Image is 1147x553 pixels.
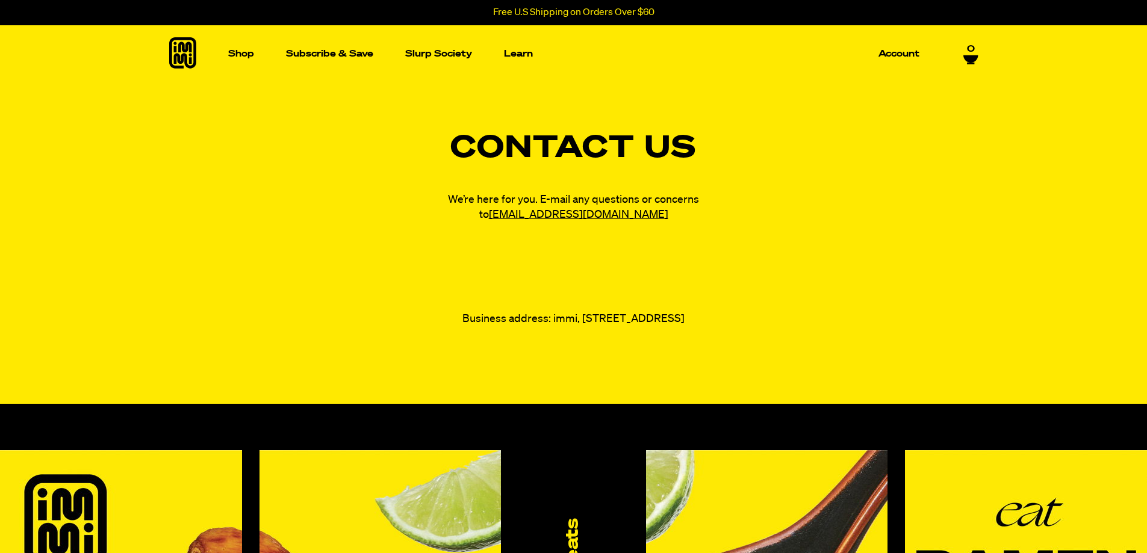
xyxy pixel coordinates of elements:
[963,40,978,61] a: 0
[169,134,978,164] h1: Contact Us
[489,209,668,220] a: [EMAIL_ADDRESS][DOMAIN_NAME]
[493,7,654,18] p: Free U.S Shipping on Orders Over $60
[281,45,378,63] a: Subscribe & Save
[400,45,477,63] a: Slurp Society
[878,49,919,58] p: Account
[504,49,533,58] p: Learn
[223,25,924,82] nav: Main navigation
[286,49,373,58] p: Subscribe & Save
[223,25,259,82] a: Shop
[228,49,254,58] p: Shop
[967,40,975,51] span: 0
[405,49,472,58] p: Slurp Society
[499,25,538,82] a: Learn
[874,45,924,63] a: Account
[423,312,724,327] p: Business address: immi, [STREET_ADDRESS]
[423,193,724,223] p: We’re here for you. E-mail any questions or concerns to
